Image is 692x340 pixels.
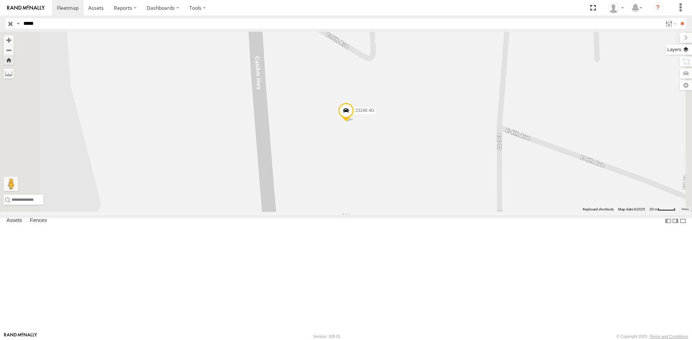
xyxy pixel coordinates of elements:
[647,207,678,212] button: Map Scale: 20 m per 45 pixels
[4,177,18,191] button: Drag Pegman onto the map to open Street View
[26,216,50,226] label: Fences
[355,108,374,113] span: 23196 4G
[583,207,614,212] button: Keyboard shortcuts
[662,18,678,29] label: Search Filter Options
[15,18,21,29] label: Search Query
[681,208,689,211] a: Terms (opens in new tab)
[4,45,14,55] button: Zoom out
[650,334,688,339] a: Terms and Conditions
[7,5,45,10] img: rand-logo.svg
[679,216,687,226] label: Hide Summary Table
[313,334,341,339] div: Version: 308.01
[4,55,14,65] button: Zoom Home
[4,68,14,78] label: Measure
[652,2,664,14] i: ?
[3,216,26,226] label: Assets
[649,207,658,211] span: 20 m
[672,216,679,226] label: Dock Summary Table to the Right
[616,334,688,339] div: © Copyright 2025 -
[618,207,645,211] span: Map data ©2025
[605,3,626,13] div: Puma Singh
[4,333,37,340] a: Visit our Website
[665,216,672,226] label: Dock Summary Table to the Left
[680,80,692,90] label: Map Settings
[4,35,14,45] button: Zoom in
